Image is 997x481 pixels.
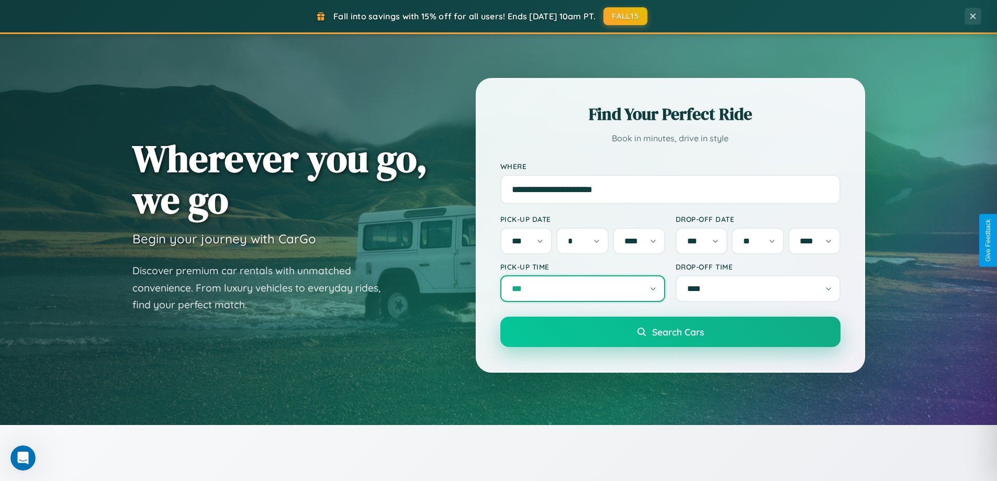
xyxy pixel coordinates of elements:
p: Discover premium car rentals with unmatched convenience. From luxury vehicles to everyday rides, ... [132,262,394,314]
iframe: Intercom live chat [10,445,36,471]
h3: Begin your journey with CarGo [132,231,316,247]
label: Where [500,162,841,171]
p: Book in minutes, drive in style [500,131,841,146]
div: Give Feedback [984,219,992,262]
h2: Find Your Perfect Ride [500,103,841,126]
span: Search Cars [652,326,704,338]
button: Search Cars [500,317,841,347]
label: Drop-off Time [676,262,841,271]
label: Pick-up Time [500,262,665,271]
span: Fall into savings with 15% off for all users! Ends [DATE] 10am PT. [333,11,596,21]
button: FALL15 [603,7,647,25]
label: Pick-up Date [500,215,665,223]
label: Drop-off Date [676,215,841,223]
h1: Wherever you go, we go [132,138,428,220]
